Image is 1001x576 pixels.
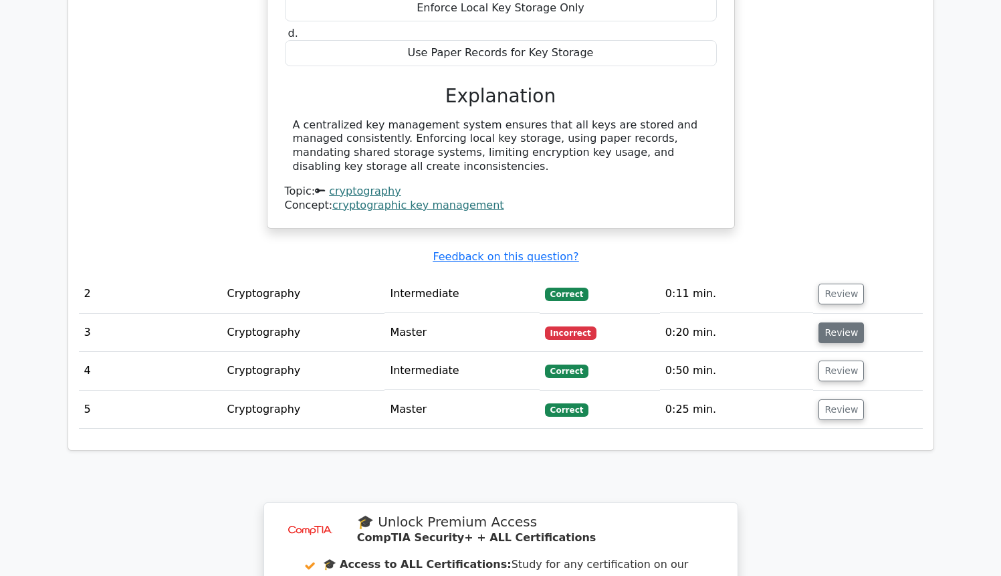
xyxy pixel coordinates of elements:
[433,250,578,263] a: Feedback on this question?
[293,118,709,174] div: A centralized key management system ensures that all keys are stored and managed consistently. En...
[818,322,864,343] button: Review
[222,275,385,313] td: Cryptography
[285,40,717,66] div: Use Paper Records for Key Storage
[293,85,709,108] h3: Explanation
[660,275,814,313] td: 0:11 min.
[545,365,588,378] span: Correct
[222,352,385,390] td: Cryptography
[285,185,717,199] div: Topic:
[384,275,539,313] td: Intermediate
[332,199,504,211] a: cryptographic key management
[79,352,222,390] td: 4
[660,352,814,390] td: 0:50 min.
[660,391,814,429] td: 0:25 min.
[79,391,222,429] td: 5
[285,199,717,213] div: Concept:
[545,288,588,301] span: Correct
[545,326,596,340] span: Incorrect
[79,275,222,313] td: 2
[384,314,539,352] td: Master
[545,403,588,417] span: Correct
[288,27,298,39] span: d.
[384,352,539,390] td: Intermediate
[222,391,385,429] td: Cryptography
[660,314,814,352] td: 0:20 min.
[384,391,539,429] td: Master
[818,361,864,381] button: Review
[818,399,864,420] button: Review
[222,314,385,352] td: Cryptography
[818,284,864,304] button: Review
[79,314,222,352] td: 3
[329,185,401,197] a: cryptography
